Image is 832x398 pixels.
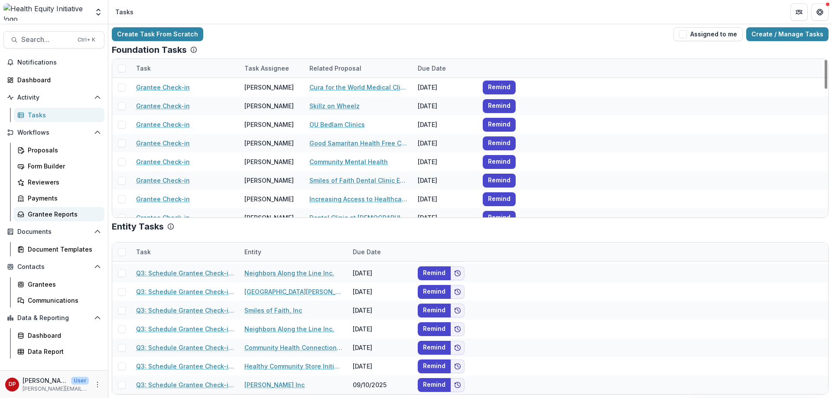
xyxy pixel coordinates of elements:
a: Grantee Check-in [136,157,190,166]
p: Foundation Tasks [112,45,187,55]
div: Due Date [413,59,478,78]
div: Dr. Janel Pasley [9,382,16,387]
img: Health Equity Initiative logo [3,3,89,21]
button: Partners [790,3,808,21]
a: Grantee Check-in [136,83,190,92]
a: Smiles of Faith Dental Clinic Expansion [309,176,407,185]
div: Data Report [28,347,97,356]
button: Add to friends [451,285,465,299]
a: Tasks [14,108,104,122]
button: Open Documents [3,225,104,239]
a: Good Samaritan Health Free Clinic 2025 [309,139,407,148]
a: Neighbors Along the Line Inc. [244,324,334,333]
button: More [92,379,103,390]
button: Remind [418,266,451,280]
a: [GEOGRAPHIC_DATA][PERSON_NAME] , Inc. [244,287,342,296]
span: Data & Reporting [17,314,91,322]
a: [PERSON_NAME] Inc [244,380,305,389]
div: [PERSON_NAME] [244,176,294,185]
div: Due Date [413,64,451,73]
a: Increasing Access to Healthcare for the Uninsured [309,194,407,204]
button: Add to friends [451,378,465,392]
div: Task [131,64,156,73]
div: [DATE] [348,338,413,357]
a: Skillz on Wheelz [309,101,360,110]
div: Task Assignee [239,59,304,78]
a: Form Builder [14,159,104,173]
a: Dental Clinic at [DEMOGRAPHIC_DATA] Charities [309,213,407,222]
span: Search... [21,36,72,44]
div: [PERSON_NAME] [244,120,294,129]
div: Grantee Reports [28,210,97,219]
a: Proposals [14,143,104,157]
a: Grantees [14,277,104,291]
div: [DATE] [348,320,413,338]
div: [DATE] [413,190,478,208]
a: Grantee Check-in [136,213,190,222]
button: Open Activity [3,91,104,104]
div: Related Proposal [304,64,367,73]
div: Payments [28,194,97,203]
p: User [71,377,89,385]
div: Entity [239,243,348,261]
button: Remind [483,211,516,225]
div: Due Date [348,243,413,261]
div: Task Assignee [239,64,294,73]
a: Q3: Schedule Grantee Check-in with [PERSON_NAME] [136,362,234,371]
div: Tasks [115,7,133,16]
p: Entity Tasks [112,221,164,232]
a: Payments [14,191,104,205]
a: Grantee Check-in [136,139,190,148]
div: [DATE] [413,97,478,115]
div: [DATE] [413,134,478,152]
span: Contacts [17,263,91,271]
div: Related Proposal [304,59,413,78]
span: Activity [17,94,91,101]
button: Assigned to me [673,27,743,41]
button: Add to friends [451,359,465,373]
button: Remind [483,136,516,150]
button: Remind [483,192,516,206]
p: [PERSON_NAME][EMAIL_ADDRESS][PERSON_NAME][DATE][DOMAIN_NAME] [23,385,89,393]
a: Grantee Reports [14,207,104,221]
div: [PERSON_NAME] [244,83,294,92]
button: Notifications [3,55,104,69]
button: Remind [418,378,451,392]
a: Dashboard [3,73,104,87]
div: Ctrl + K [76,35,97,45]
a: Q3: Schedule Grantee Check-in with [PERSON_NAME] [136,287,234,296]
div: Document Templates [28,245,97,254]
div: Reviewers [28,178,97,187]
div: Dashboard [28,331,97,340]
div: Proposals [28,146,97,155]
div: Tasks [28,110,97,120]
button: Open Contacts [3,260,104,274]
div: [DATE] [413,152,478,171]
button: Remind [418,304,451,317]
a: Data Report [14,344,104,359]
a: Smiles of Faith, Inc [244,306,302,315]
div: [DATE] [413,171,478,190]
div: [DATE] [413,208,478,227]
div: Form Builder [28,162,97,171]
div: [PERSON_NAME] [244,157,294,166]
div: [DATE] [348,301,413,320]
div: [PERSON_NAME] [244,101,294,110]
p: [PERSON_NAME] [23,376,68,385]
button: Remind [483,99,516,113]
div: 09/10/2025 [348,375,413,394]
button: Remind [483,81,516,94]
a: Communications [14,293,104,307]
div: Task [131,247,156,256]
a: Community Mental Health [309,157,388,166]
span: Workflows [17,129,91,136]
div: [DATE] [413,115,478,134]
div: [DATE] [348,264,413,282]
button: Add to friends [451,304,465,317]
span: Notifications [17,59,101,66]
a: Grantee Check-in [136,194,190,204]
button: Remind [418,341,451,355]
div: Communications [28,296,97,305]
